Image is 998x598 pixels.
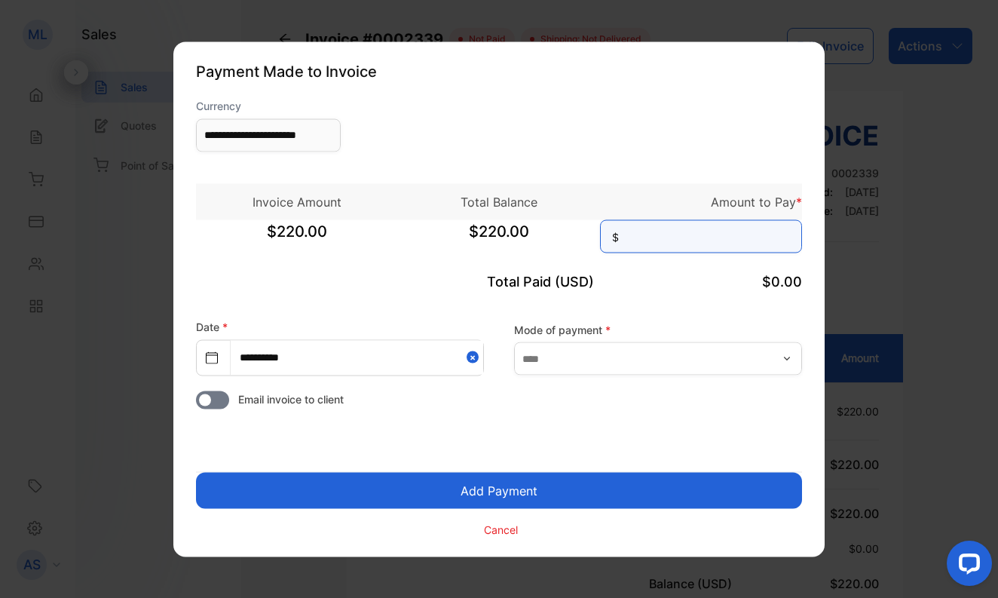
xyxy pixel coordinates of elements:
label: Date [196,320,228,333]
p: Cancel [484,522,518,538]
iframe: LiveChat chat widget [935,535,998,598]
p: Total Paid (USD) [398,271,600,291]
span: $220.00 [398,219,600,257]
span: $0.00 [762,273,802,289]
p: Total Balance [398,192,600,210]
p: Invoice Amount [196,192,398,210]
label: Mode of payment [514,322,802,338]
p: Amount to Pay [600,192,802,210]
button: Add Payment [196,472,802,508]
span: Email invoice to client [238,391,344,406]
button: Close [467,340,483,374]
span: $ [612,228,619,244]
p: Payment Made to Invoice [196,60,802,82]
span: $220.00 [196,219,398,257]
label: Currency [196,97,341,113]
